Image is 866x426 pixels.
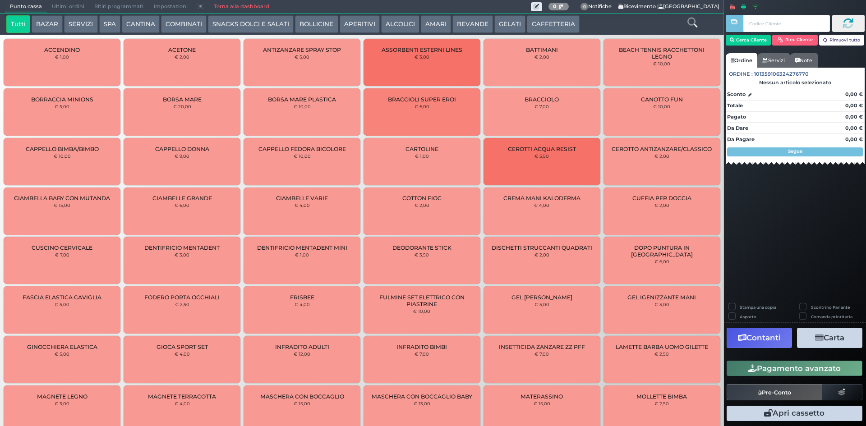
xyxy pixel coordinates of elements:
span: INFRADITO ADULTI [275,344,329,350]
button: BEVANDE [452,15,493,33]
small: € 1,00 [415,153,429,159]
small: € 7,00 [534,104,549,109]
span: FRISBEE [290,294,314,301]
button: Pre-Conto [727,384,822,400]
span: LAMETTE BARBA UOMO GILETTE [616,344,708,350]
strong: Da Dare [727,125,748,131]
small: € 3,00 [654,302,669,307]
button: Pagamento avanzato [727,361,862,376]
small: € 5,50 [534,153,549,159]
strong: 0,00 € [845,91,863,97]
span: DENTIFRICIO MENTADENT MINI [257,244,347,251]
span: GEL [PERSON_NAME] [511,294,572,301]
a: Note [790,53,817,68]
span: INSETTICIDA ZANZARE ZZ PFF [499,344,585,350]
small: € 10,00 [653,104,670,109]
small: € 4,00 [295,202,310,208]
span: CEROTTO ANTIZANZARE/CLASSICO [612,146,712,152]
span: CAPPELLO BIMBA/BIMBO [26,146,99,152]
span: CARTOLINE [405,146,438,152]
small: € 4,00 [175,351,190,357]
small: € 10,00 [294,104,311,109]
label: Asporto [740,314,756,320]
button: BAZAR [32,15,63,33]
span: GINOCCHIERA ELASTICA [27,344,97,350]
small: € 15,00 [534,401,550,406]
small: € 2,00 [654,202,669,208]
span: Ultimi ordini [47,0,89,13]
button: SPA [99,15,120,33]
div: Nessun articolo selezionato [726,79,865,86]
span: MAGNETE TERRACOTTA [148,393,216,400]
small: € 6,00 [654,259,669,264]
a: Servizi [757,53,790,68]
span: ACCENDINO [44,46,80,53]
small: € 15,00 [54,202,70,208]
span: ASSORBENTI ESTERNI LINES [382,46,462,53]
span: Ritiri programmati [89,0,148,13]
input: Codice Cliente [743,15,829,32]
small: € 2,00 [534,252,549,257]
span: BEACH TENNIS RACCHETTONI LEGNO [611,46,712,60]
span: MASCHERA CON BOCCAGLIO [260,393,344,400]
span: BATTIMANI [526,46,558,53]
small: € 2,00 [415,202,429,208]
small: € 2,00 [534,54,549,60]
span: DENTIFRICIO MENTADENT [144,244,220,251]
button: Contanti [727,328,792,348]
small: € 3,00 [175,252,189,257]
small: € 12,00 [294,351,310,357]
button: BOLLICINE [295,15,338,33]
small: € 5,00 [55,351,69,357]
button: Tutti [6,15,30,33]
small: € 2,50 [175,302,189,307]
label: Stampa una copia [740,304,776,310]
span: ANTIZANZARE SPRAY STOP [263,46,341,53]
a: Torna alla dashboard [208,0,274,13]
small: € 10,00 [413,308,430,314]
small: € 2,50 [654,351,669,357]
strong: 0,00 € [845,136,863,142]
strong: Da Pagare [727,136,755,142]
span: FODERO PORTA OCCHIALI [144,294,220,301]
span: 101359106324276770 [754,70,809,78]
span: CUSCINO CERVICALE [32,244,92,251]
span: COTTON FIOC [402,195,442,202]
span: DOPO PUNTURA IN [GEOGRAPHIC_DATA] [611,244,712,258]
span: BORRACCIA MINIONS [31,96,93,103]
span: BORSA MARE PLASTICA [268,96,336,103]
span: GIOCA SPORT SET [157,344,208,350]
small: € 10,00 [653,61,670,66]
span: CIAMBELLE VARIE [276,195,328,202]
button: Carta [797,328,862,348]
button: CAFFETTERIA [527,15,579,33]
small: € 5,00 [534,302,549,307]
small: € 9,00 [175,153,189,159]
span: DEODORANTE STICK [392,244,451,251]
span: CIAMBELLA BABY CON MUTANDA [14,195,110,202]
small: € 3,50 [415,252,429,257]
button: Rim. Cliente [772,35,818,46]
span: 0 [580,3,589,11]
strong: Segue [788,148,802,154]
span: BRACCIOLI SUPER EROI [388,96,456,103]
strong: Sconto [727,91,746,98]
small: € 13,00 [414,401,430,406]
button: CANTINA [122,15,160,33]
span: CAPPELLO DONNA [155,146,209,152]
small: € 10,00 [294,153,311,159]
button: APERITIVI [340,15,380,33]
button: AMARI [421,15,451,33]
strong: 0,00 € [845,114,863,120]
small: € 5,00 [55,302,69,307]
label: Scontrino Parlante [811,304,850,310]
span: CEROTTI ACQUA RESIST [508,146,576,152]
span: CANOTTO FUN [641,96,683,103]
span: Ordine : [729,70,753,78]
span: MOLLETTE BIMBA [636,393,687,400]
button: Cerca Cliente [726,35,771,46]
small: € 6,00 [175,202,189,208]
span: FULMINE SET ELETTRICO CON PIASTRINE [371,294,473,307]
strong: 0,00 € [845,125,863,131]
small: € 7,00 [415,351,429,357]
